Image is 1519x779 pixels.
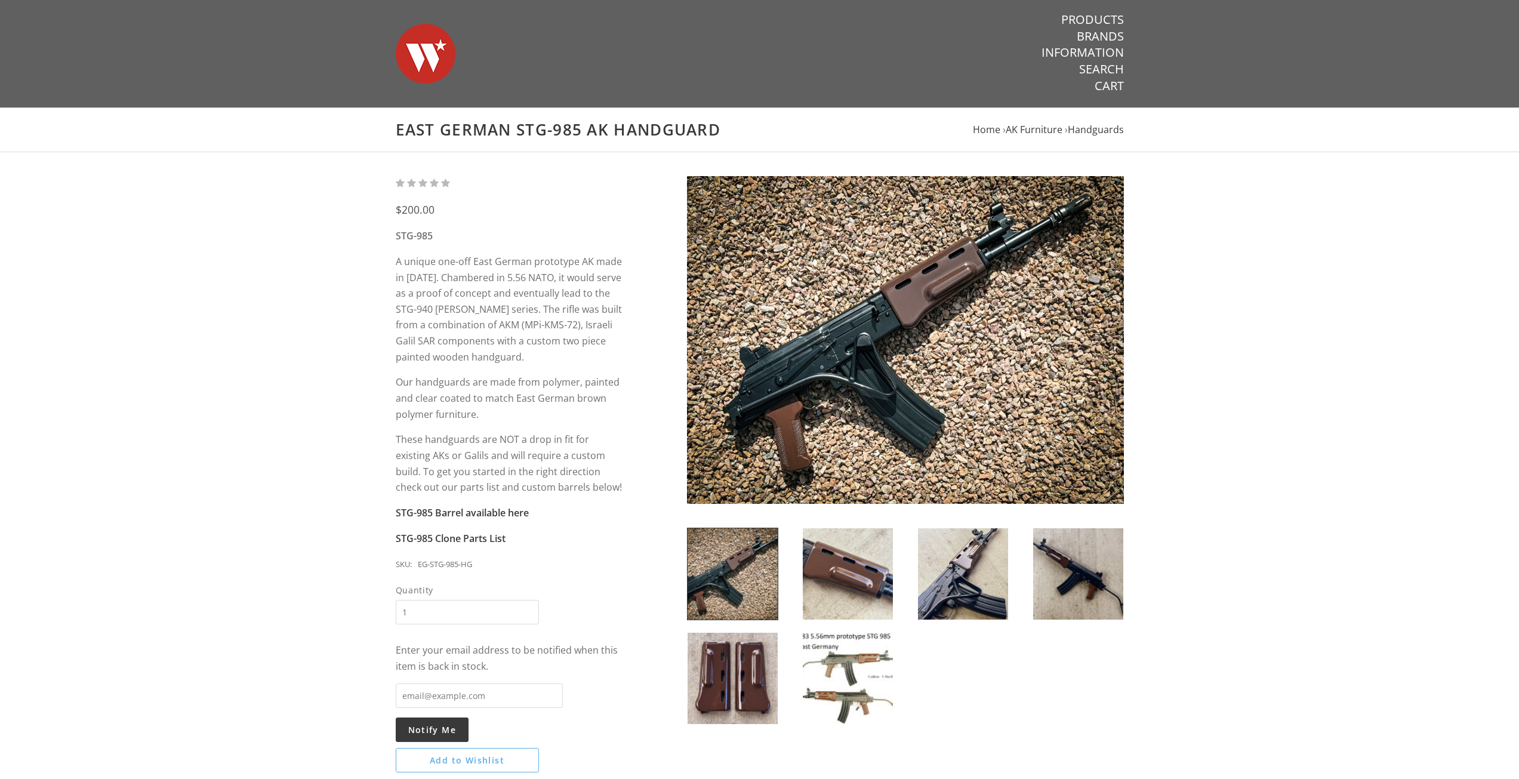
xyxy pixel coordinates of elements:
[396,600,539,624] input: Quantity
[396,683,563,708] input: email@example.com
[1065,122,1124,138] li: ›
[918,528,1008,620] img: East German STG-985 AK Handguard
[396,254,624,365] p: A unique one-off East German prototype AK made in [DATE]. Chambered in 5.56 NATO, it would serve ...
[1077,29,1124,44] a: Brands
[396,558,412,571] div: SKU:
[1042,45,1124,60] a: Information
[396,642,624,674] div: Enter your email address to be notified when this item is back in stock.
[396,718,469,742] button: Notify Me
[418,558,472,571] div: EG-STG-985-HG
[1068,123,1124,136] a: Handguards
[1003,122,1062,138] li: ›
[1095,78,1124,94] a: Cart
[396,374,624,422] p: Our handguards are made from polymer, painted and clear coated to match East German brown polymer...
[396,432,624,495] p: These handguards are NOT a drop in fit for existing AKs or Galils and will require a custom build...
[1033,528,1123,620] img: East German STG-985 AK Handguard
[396,583,539,597] span: Quantity
[688,528,778,620] img: East German STG-985 AK Handguard
[396,506,529,519] a: STG-985 Barrel available here
[803,528,893,620] img: East German STG-985 AK Handguard
[396,120,1124,140] h1: East German STG-985 AK Handguard
[1006,123,1062,136] a: AK Furniture
[803,633,893,724] img: East German STG-985 AK Handguard
[396,748,539,772] button: Add to Wishlist
[396,202,435,217] span: $200.00
[396,12,455,96] img: Warsaw Wood Co.
[1061,12,1124,27] a: Products
[687,176,1124,504] img: East German STG-985 AK Handguard
[688,633,778,724] img: East German STG-985 AK Handguard
[973,123,1000,136] a: Home
[1079,61,1124,77] a: Search
[396,229,433,242] strong: STG-985
[396,532,506,545] a: STG-985 Clone Parts List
